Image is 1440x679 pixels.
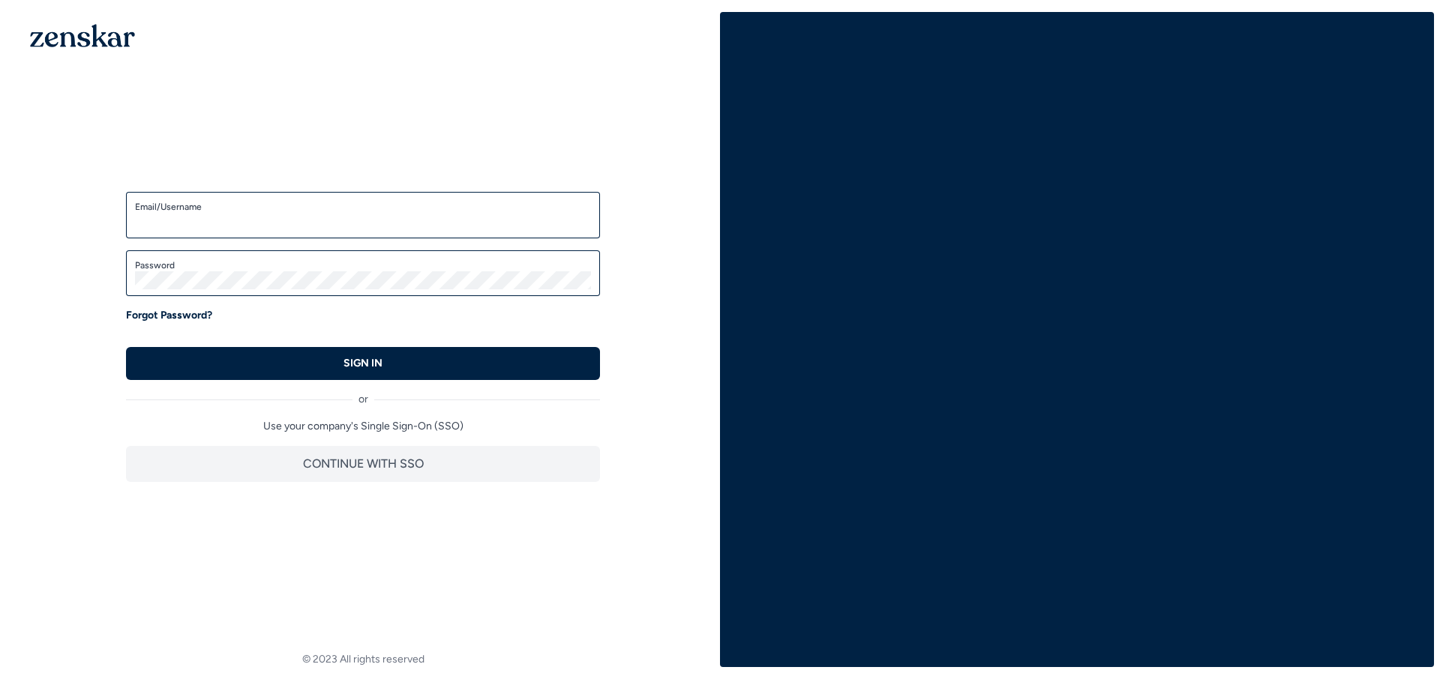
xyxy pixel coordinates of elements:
[343,356,382,371] p: SIGN IN
[126,380,600,407] div: or
[135,201,591,213] label: Email/Username
[6,652,720,667] footer: © 2023 All rights reserved
[30,24,135,47] img: 1OGAJ2xQqyY4LXKgY66KYq0eOWRCkrZdAb3gUhuVAqdWPZE9SRJmCz+oDMSn4zDLXe31Ii730ItAGKgCKgCCgCikA4Av8PJUP...
[126,347,600,380] button: SIGN IN
[126,446,600,482] button: CONTINUE WITH SSO
[126,419,600,434] p: Use your company's Single Sign-On (SSO)
[126,308,212,323] a: Forgot Password?
[135,259,591,271] label: Password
